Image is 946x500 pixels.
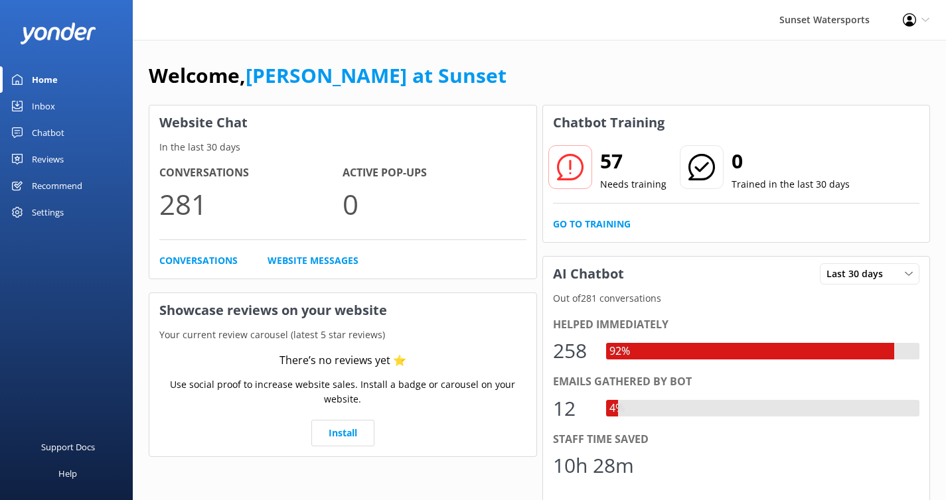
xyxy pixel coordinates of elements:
a: Go to Training [553,217,631,231]
p: Needs training [600,177,667,192]
div: 12 [553,393,593,424]
div: 92% [606,343,633,360]
div: Emails gathered by bot [553,373,920,391]
h4: Active Pop-ups [343,164,526,182]
p: Use social proof to increase website sales. Install a badge or carousel on your website. [159,377,526,407]
div: Support Docs [41,434,95,460]
h2: 57 [600,145,667,177]
p: Out of 281 conversations [543,291,930,306]
div: 4% [606,400,627,417]
h3: AI Chatbot [543,257,634,291]
div: 10h 28m [553,450,634,481]
div: 258 [553,335,593,367]
div: Settings [32,199,64,225]
div: Home [32,66,58,93]
p: 281 [159,182,343,226]
p: In the last 30 days [149,140,536,155]
h3: Chatbot Training [543,105,674,140]
h2: 0 [732,145,850,177]
div: Inbox [32,93,55,119]
p: Trained in the last 30 days [732,177,850,192]
h1: Welcome, [149,60,507,92]
div: Help [58,460,77,487]
div: Chatbot [32,119,64,146]
a: Website Messages [268,253,358,268]
img: yonder-white-logo.png [20,23,96,44]
h3: Website Chat [149,105,536,140]
div: Staff time saved [553,431,920,448]
h3: Showcase reviews on your website [149,293,536,328]
a: Install [311,420,374,446]
div: There’s no reviews yet ⭐ [279,352,406,369]
div: Helped immediately [553,316,920,334]
div: Reviews [32,146,64,172]
a: Conversations [159,253,238,268]
div: Recommend [32,172,82,199]
a: [PERSON_NAME] at Sunset [246,62,507,89]
p: 0 [343,182,526,226]
p: Your current review carousel (latest 5 star reviews) [149,328,536,342]
h4: Conversations [159,164,343,182]
span: Last 30 days [827,267,891,281]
